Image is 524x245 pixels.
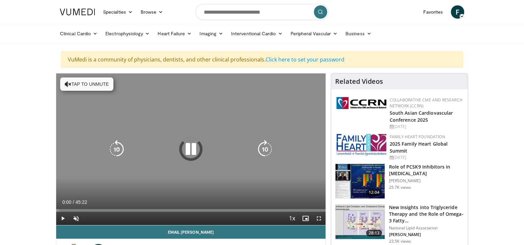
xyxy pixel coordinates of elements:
a: Interventional Cardio [227,27,287,40]
span: 0:00 [62,199,71,205]
a: Favorites [419,5,447,19]
p: National Lipid Association [389,225,464,231]
div: Progress Bar [56,209,326,212]
img: VuMedi Logo [60,9,95,15]
a: Imaging [196,27,227,40]
h3: Role of PCSK9 Inhibitors in [MEDICAL_DATA] [389,164,464,177]
img: 45ea033d-f728-4586-a1ce-38957b05c09e.150x105_q85_crop-smart_upscale.jpg [335,204,385,239]
a: Heart Failure [154,27,196,40]
button: Fullscreen [312,212,326,225]
button: Unmute [69,212,83,225]
div: VuMedi is a community of physicians, dentists, and other clinical professionals. [61,51,463,68]
button: Playback Rate [286,212,299,225]
a: 12:04 Role of PCSK9 Inhibitors in [MEDICAL_DATA] [PERSON_NAME] 25.7K views [335,164,464,199]
img: 3346fd73-c5f9-4d1f-bb16-7b1903aae427.150x105_q85_crop-smart_upscale.jpg [335,164,385,198]
a: 2025 Family Heart Global Summit [390,141,448,154]
video-js: Video Player [56,73,326,225]
a: Collaborative CME and Research Network (CCRN) [390,97,462,109]
span: / [73,199,74,205]
p: 25.7K views [389,185,411,190]
a: South Asian Cardiovascular Conference 2025 [390,110,453,123]
a: Specialties [99,5,137,19]
img: 96363db5-6b1b-407f-974b-715268b29f70.jpeg.150x105_q85_autocrop_double_scale_upscale_version-0.2.jpg [336,134,386,156]
p: [PERSON_NAME] [389,232,464,237]
span: 45:22 [75,199,87,205]
a: Peripheral Vascular [287,27,341,40]
a: Browse [137,5,167,19]
span: 12:04 [366,189,382,196]
button: Play [56,212,69,225]
button: Enable picture-in-picture mode [299,212,312,225]
p: 23.5K views [389,239,411,244]
a: Click here to set your password [266,56,344,63]
span: 28:13 [366,230,382,236]
h4: Related Videos [335,77,383,85]
a: Business [341,27,375,40]
a: 28:13 New Insights into Triglyceride Therapy and the Role of Omega-3 Fatty… National Lipid Associ... [335,204,464,244]
button: Tap to unmute [60,77,113,91]
a: Clinical Cardio [56,27,101,40]
div: [DATE] [390,124,462,130]
a: F [451,5,464,19]
img: a04ee3ba-8487-4636-b0fb-5e8d268f3737.png.150x105_q85_autocrop_double_scale_upscale_version-0.2.png [336,97,386,109]
div: [DATE] [390,155,462,161]
p: [PERSON_NAME] [389,178,464,184]
h3: New Insights into Triglyceride Therapy and the Role of Omega-3 Fatty… [389,204,464,224]
a: Electrophysiology [101,27,154,40]
input: Search topics, interventions [196,4,328,20]
a: Family Heart Foundation [390,134,445,140]
a: Email [PERSON_NAME] [56,225,326,239]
